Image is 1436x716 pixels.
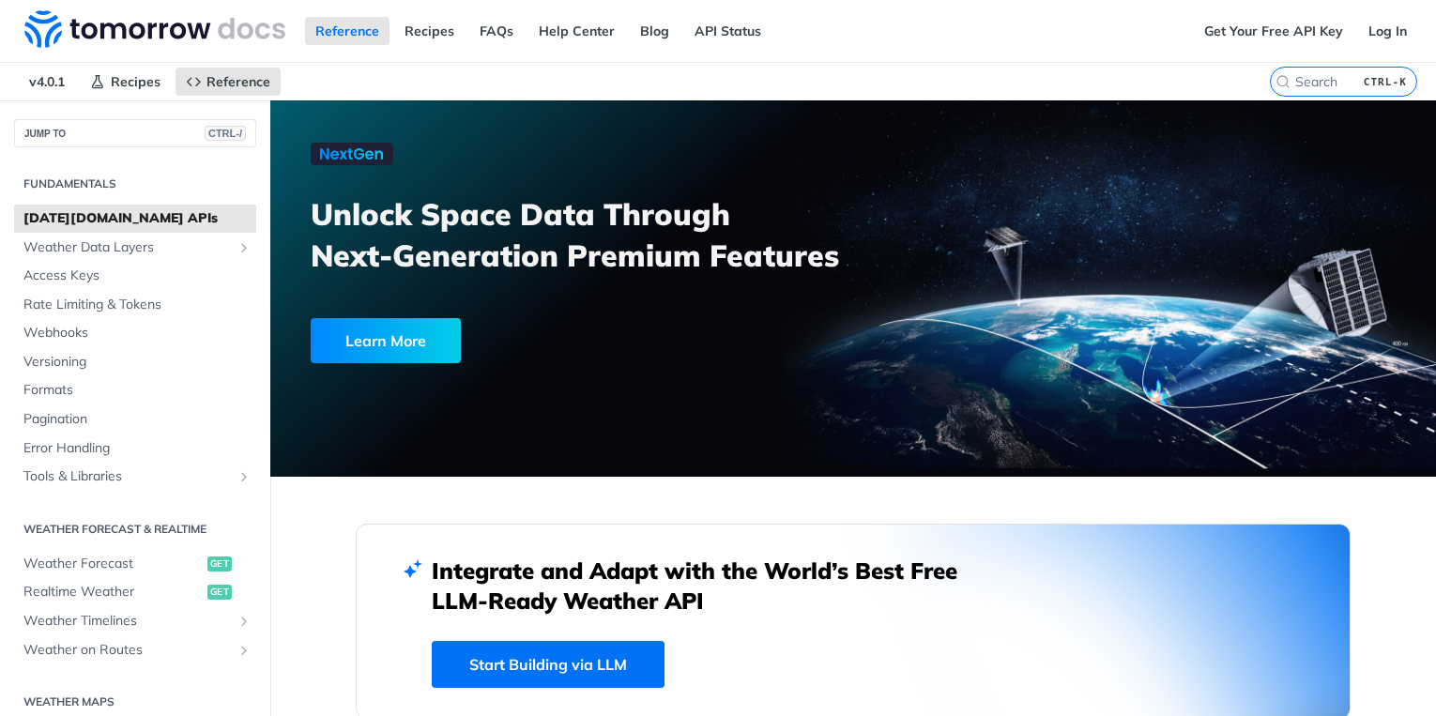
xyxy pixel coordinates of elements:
[23,467,232,486] span: Tools & Libraries
[23,296,252,314] span: Rate Limiting & Tokens
[206,73,270,90] span: Reference
[469,17,524,45] a: FAQs
[14,348,256,376] a: Versioning
[305,17,390,45] a: Reference
[205,126,246,141] span: CTRL-/
[311,143,393,165] img: NextGen
[23,641,232,660] span: Weather on Routes
[528,17,625,45] a: Help Center
[14,550,256,578] a: Weather Forecastget
[237,614,252,629] button: Show subpages for Weather Timelines
[14,521,256,538] h2: Weather Forecast & realtime
[23,324,252,343] span: Webhooks
[14,434,256,463] a: Error Handling
[14,607,256,635] a: Weather TimelinesShow subpages for Weather Timelines
[1358,17,1417,45] a: Log In
[1276,74,1291,89] svg: Search
[14,175,256,192] h2: Fundamentals
[14,319,256,347] a: Webhooks
[80,68,171,96] a: Recipes
[14,636,256,664] a: Weather on RoutesShow subpages for Weather on Routes
[311,318,761,363] a: Learn More
[111,73,160,90] span: Recipes
[630,17,680,45] a: Blog
[23,583,203,602] span: Realtime Weather
[23,439,252,458] span: Error Handling
[432,556,985,616] h2: Integrate and Adapt with the World’s Best Free LLM-Ready Weather API
[14,463,256,491] a: Tools & LibrariesShow subpages for Tools & Libraries
[432,641,665,688] a: Start Building via LLM
[14,119,256,147] button: JUMP TOCTRL-/
[19,68,75,96] span: v4.0.1
[14,578,256,606] a: Realtime Weatherget
[207,585,232,600] span: get
[23,555,203,573] span: Weather Forecast
[237,643,252,658] button: Show subpages for Weather on Routes
[14,205,256,233] a: [DATE][DOMAIN_NAME] APIs
[23,381,252,400] span: Formats
[237,469,252,484] button: Show subpages for Tools & Libraries
[23,238,232,257] span: Weather Data Layers
[684,17,771,45] a: API Status
[24,10,285,48] img: Tomorrow.io Weather API Docs
[14,376,256,404] a: Formats
[14,234,256,262] a: Weather Data LayersShow subpages for Weather Data Layers
[311,318,461,363] div: Learn More
[23,410,252,429] span: Pagination
[207,556,232,571] span: get
[23,612,232,631] span: Weather Timelines
[14,405,256,434] a: Pagination
[1359,72,1412,91] kbd: CTRL-K
[237,240,252,255] button: Show subpages for Weather Data Layers
[23,267,252,285] span: Access Keys
[1194,17,1353,45] a: Get Your Free API Key
[23,353,252,372] span: Versioning
[14,262,256,290] a: Access Keys
[14,291,256,319] a: Rate Limiting & Tokens
[394,17,465,45] a: Recipes
[176,68,281,96] a: Reference
[23,209,252,228] span: [DATE][DOMAIN_NAME] APIs
[14,693,256,710] h2: Weather Maps
[311,193,874,276] h3: Unlock Space Data Through Next-Generation Premium Features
